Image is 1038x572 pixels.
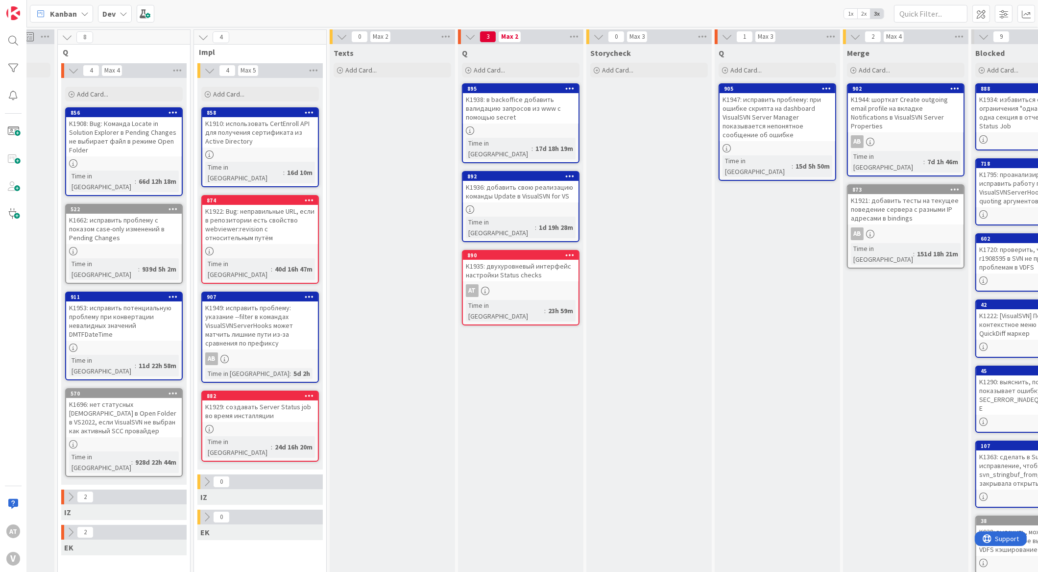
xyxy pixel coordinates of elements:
div: Time in [GEOGRAPHIC_DATA] [851,243,913,265]
div: 874 [207,197,318,204]
div: AB [851,135,864,148]
span: EK [64,543,73,552]
span: Q [63,47,178,57]
span: Texts [334,48,354,58]
div: 570K1696: нет статусных [DEMOGRAPHIC_DATA] в Open Folder в VS2022, если VisualSVN не выбран как а... [66,389,182,437]
span: Merge [847,48,869,58]
div: Time in [GEOGRAPHIC_DATA] [205,258,271,280]
span: IZ [200,492,207,502]
div: K1936: добавить свою реализацию команды Update в VisualSVN for VS [463,181,579,202]
a: 892K1936: добавить свою реализацию команды Update в VisualSVN for VSTime in [GEOGRAPHIC_DATA]:1d ... [462,171,579,242]
span: Add Card... [213,90,244,99]
div: Time in [GEOGRAPHIC_DATA] [466,138,531,159]
div: 895 [463,84,579,93]
span: : [271,442,272,452]
div: 882K1929: создавать Server Status job во время инсталляции [202,392,318,422]
div: 907 [202,293,318,301]
span: 4 [83,65,99,76]
div: 522 [66,205,182,214]
span: : [138,264,140,274]
div: AB [205,352,218,365]
span: 0 [351,31,368,43]
div: Time in [GEOGRAPHIC_DATA] [466,217,535,238]
div: AT [466,284,479,297]
div: 873K1921: добавить тесты на текущее поведение сервера с разными IP адресами в bindings [848,185,964,224]
span: : [131,457,133,468]
span: 2 [77,526,94,538]
span: Add Card... [345,66,377,75]
span: 3 [480,31,496,43]
a: 902K1944: шорткат Create outgoing email profile на вкладке Notifications в VisualSVN Server Prope... [847,83,965,176]
div: 570 [66,389,182,398]
div: Time in [GEOGRAPHIC_DATA] [69,451,131,473]
span: 0 [213,511,230,523]
span: 9 [993,31,1010,43]
div: Max 4 [886,34,901,39]
div: 23h 59m [546,305,576,316]
div: K1908: Bug: Команда Locate in Solution Explorer в Pending Changes не выбирает файл в режиме Open ... [66,117,182,156]
img: Visit kanbanzone.com [6,6,20,20]
span: Kanban [50,8,77,20]
div: 905K1947: исправить проблему: при ошибке скрипта на dashboard VisualSVN Server Manager показывает... [720,84,835,141]
div: 7d 1h 46m [925,156,961,167]
div: 874 [202,196,318,205]
div: 895K1938: в backoffice добавить валидацию запросов из www с помощью secret [463,84,579,124]
div: 856 [71,109,182,116]
a: 907K1949: исправить проблему: указание --filter в командах VisualSVNServerHooks может матчить лиш... [201,292,319,383]
div: 907K1949: исправить проблему: указание --filter в командах VisualSVNServerHooks может матчить лиш... [202,293,318,349]
span: Q [719,48,724,58]
div: 66d 12h 18m [136,176,179,187]
span: Add Card... [77,90,108,99]
div: 882 [202,392,318,400]
span: Q [462,48,467,58]
span: Support [21,1,45,13]
a: 895K1938: в backoffice добавить валидацию запросов из www с помощью secretTime in [GEOGRAPHIC_DAT... [462,83,579,163]
span: EK [200,527,210,537]
span: IZ [64,507,71,517]
span: Storycheck [590,48,631,58]
span: : [535,222,536,233]
span: Add Card... [474,66,505,75]
div: 928d 22h 44m [133,457,179,468]
div: 874K1922: Bug: неправильные URL, если в репозитории есть свойство webviewer:revision с относитель... [202,196,318,244]
span: Add Card... [602,66,633,75]
span: 2 [865,31,881,43]
div: AT [463,284,579,297]
div: 873 [852,186,964,193]
div: 17d 18h 19m [533,143,576,154]
div: Time in [GEOGRAPHIC_DATA] [69,355,135,376]
div: 911 [66,293,182,301]
div: Max 2 [373,34,388,39]
div: K1929: создавать Server Status job во время инсталляции [202,400,318,422]
div: Time in [GEOGRAPHIC_DATA] [69,171,135,192]
span: : [913,249,915,259]
a: 911K1953: исправить потенциальную проблему при конвертации невалидных значений DMTFDateTimeTime i... [65,292,183,380]
div: 890K1935: двухуровневый интерфейс настройки Status checks [463,251,579,281]
span: : [283,167,285,178]
a: 570K1696: нет статусных [DEMOGRAPHIC_DATA] в Open Folder в VS2022, если VisualSVN не выбран как а... [65,388,183,477]
div: 24d 16h 20m [272,442,315,452]
div: 902 [848,84,964,93]
div: K1910: использовать CertEnroll API для получения сертификата из Active Directory [202,117,318,148]
div: 911 [71,294,182,300]
div: Time in [GEOGRAPHIC_DATA] [466,300,544,322]
a: 858K1910: использовать CertEnroll API для получения сертификата из Active DirectoryTime in [GEOGR... [201,107,319,187]
div: K1935: двухуровневый интерфейс настройки Status checks [463,260,579,281]
div: Max 2 [501,34,518,39]
div: 40d 16h 47m [272,264,315,274]
div: 911K1953: исправить потенциальную проблему при конвертации невалидных значений DMTFDateTime [66,293,182,341]
a: 856K1908: Bug: Команда Locate in Solution Explorer в Pending Changes не выбирает файл в режиме Op... [65,107,183,196]
span: 4 [219,65,236,76]
div: Max 4 [104,68,120,73]
div: 892 [463,172,579,181]
div: 5d 2h [291,368,313,379]
div: 16d 10m [285,167,315,178]
div: 907 [207,294,318,300]
div: 15d 5h 50m [793,161,832,172]
span: Blocked [975,48,1005,58]
div: 890 [467,252,579,259]
div: AB [202,352,318,365]
a: 873K1921: добавить тесты на текущее поведение сервера с разными IP адресами в bindingsABTime in [... [847,184,965,269]
span: Add Card... [730,66,762,75]
div: 151d 18h 21m [915,249,961,259]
